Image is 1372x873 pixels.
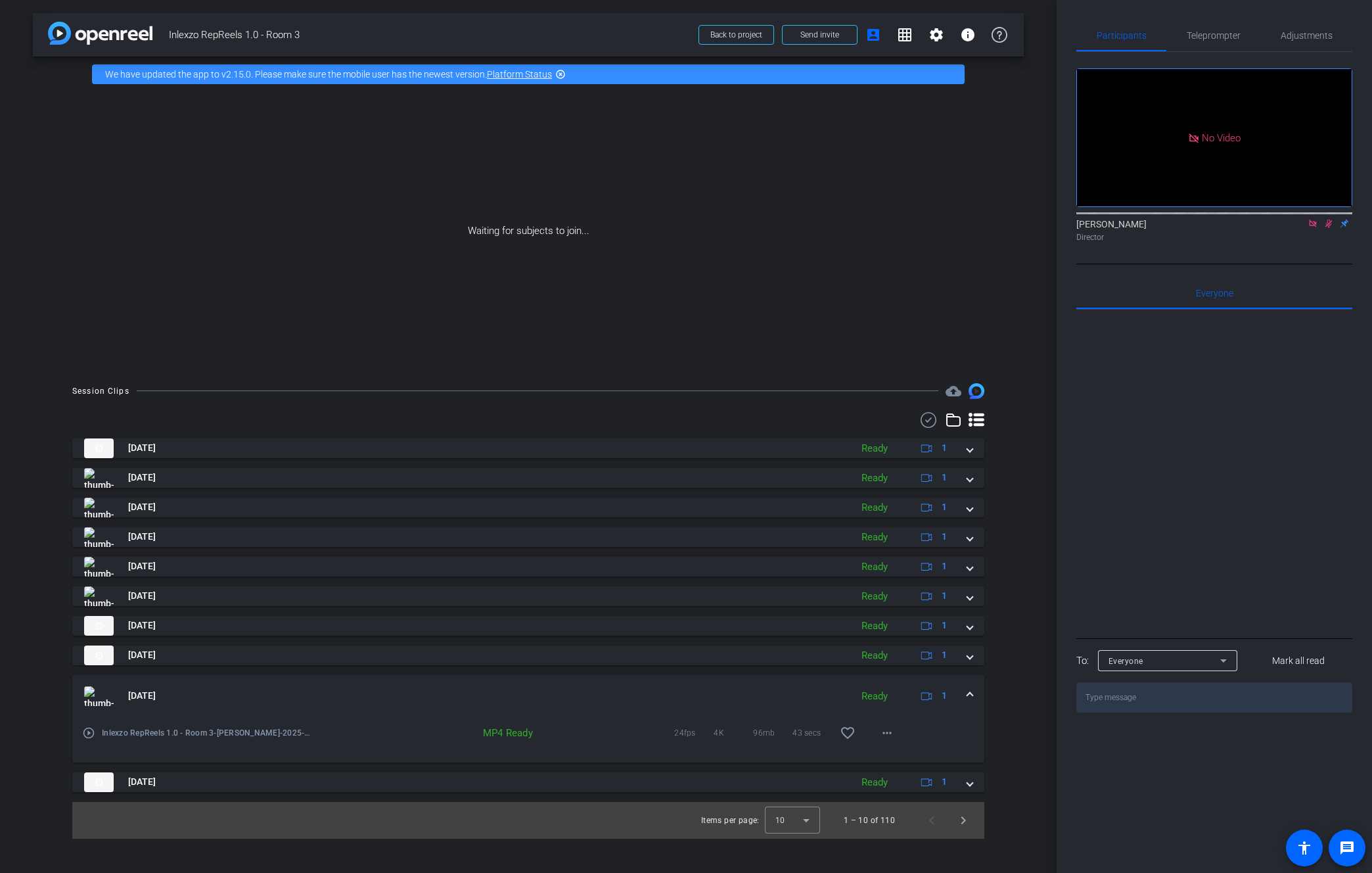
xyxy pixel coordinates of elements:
img: thumb-nail [84,557,114,577]
mat-icon: message [1339,840,1355,856]
mat-expansion-panel-header: thumb-nail[DATE]Ready1 [72,772,984,792]
div: Ready [855,471,894,486]
mat-icon: more_horiz [879,725,895,741]
span: 4K [714,726,753,740]
button: Send invite [782,25,857,45]
span: 1 [942,689,947,703]
span: 1 [942,441,947,455]
button: Previous page [916,805,948,836]
img: app-logo [48,22,152,45]
mat-icon: play_circle_outline [82,726,95,740]
img: thumb-nail [84,772,114,792]
img: thumb-nail [84,686,114,706]
img: thumb-nail [84,498,114,517]
span: [DATE] [128,689,156,703]
div: Session Clips [72,385,129,398]
div: Ready [855,775,894,790]
mat-expansion-panel-header: thumb-nail[DATE]Ready1 [72,616,984,636]
div: thumb-nail[DATE]Ready1 [72,717,984,763]
mat-expansion-panel-header: thumb-nail[DATE]Ready1 [72,468,984,488]
span: 43 secs [792,726,832,740]
span: 1 [942,589,947,603]
span: Send invite [800,30,839,40]
span: [DATE] [128,775,156,789]
span: 1 [942,471,947,484]
span: 1 [942,648,947,662]
div: 1 – 10 of 110 [844,814,895,827]
span: No Video [1202,131,1241,143]
span: [DATE] [128,648,156,662]
mat-icon: settings [928,27,944,43]
span: [DATE] [128,589,156,603]
mat-icon: highlight_off [555,69,566,80]
span: [DATE] [128,471,156,484]
mat-icon: accessibility [1296,840,1312,856]
span: [DATE] [128,441,156,455]
img: thumb-nail [84,586,114,606]
div: Ready [855,619,894,634]
span: Teleprompter [1187,31,1241,40]
img: Session clips [969,383,984,399]
span: Inlexzo RepReels 1.0 - Room 3-[PERSON_NAME]-2025-08-26-11-16-09-872-0 [102,726,314,740]
div: Waiting for subjects to join... [33,92,1024,370]
div: Ready [855,559,894,575]
div: Ready [855,648,894,663]
span: Back to project [710,30,762,39]
img: thumb-nail [84,468,114,488]
div: Items per page: [701,814,760,827]
mat-expansion-panel-header: thumb-nail[DATE]Ready1 [72,438,984,458]
span: [DATE] [128,559,156,573]
mat-icon: info [960,27,976,43]
div: To: [1076,653,1089,669]
span: [DATE] [128,619,156,632]
span: Everyone [1196,289,1233,298]
span: Destinations for your clips [946,383,961,399]
mat-expansion-panel-header: thumb-nail[DATE]Ready1 [72,527,984,547]
span: 1 [942,619,947,632]
button: Next page [948,805,979,836]
mat-expansion-panel-header: thumb-nail[DATE]Ready1 [72,557,984,577]
mat-icon: account_box [865,27,881,43]
span: [DATE] [128,530,156,544]
div: MP4 Ready [436,726,539,740]
span: 1 [942,530,947,544]
mat-icon: cloud_upload [946,383,961,399]
div: Ready [855,589,894,604]
img: thumb-nail [84,527,114,547]
div: [PERSON_NAME] [1076,218,1352,243]
img: thumb-nail [84,616,114,636]
span: Participants [1097,31,1147,40]
span: Adjustments [1281,31,1333,40]
img: thumb-nail [84,438,114,458]
span: 1 [942,775,947,789]
mat-expansion-panel-header: thumb-nail[DATE]Ready1 [72,498,984,517]
button: Mark all read [1245,649,1353,672]
mat-expansion-panel-header: thumb-nail[DATE]Ready1 [72,646,984,665]
a: Platform Status [487,69,552,80]
div: Ready [855,441,894,456]
span: 1 [942,559,947,573]
mat-expansion-panel-header: thumb-nail[DATE]Ready1 [72,675,984,717]
span: Inlexzo RepReels 1.0 - Room 3 [169,22,691,48]
mat-icon: favorite_border [840,725,856,741]
button: Back to project [698,25,774,45]
mat-icon: grid_on [897,27,913,43]
div: Ready [855,530,894,545]
span: Mark all read [1272,654,1325,668]
div: We have updated the app to v2.15.0. Please make sure the mobile user has the newest version. [92,64,965,84]
div: Ready [855,689,894,704]
span: Everyone [1109,657,1143,666]
span: [DATE] [128,500,156,514]
span: 1 [942,500,947,514]
span: 96mb [753,726,792,740]
mat-expansion-panel-header: thumb-nail[DATE]Ready1 [72,586,984,606]
div: Director [1076,231,1352,243]
img: thumb-nail [84,646,114,665]
div: Ready [855,500,894,515]
span: 24fps [674,726,714,740]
